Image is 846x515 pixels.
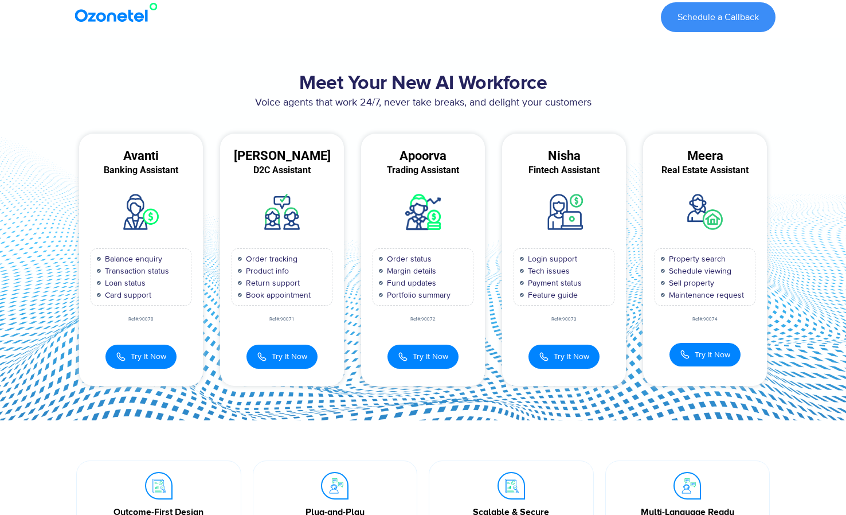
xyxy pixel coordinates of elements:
button: Try It Now [105,345,177,369]
div: D2C Assistant [220,165,344,175]
div: Ref#:90072 [361,317,485,322]
span: Fund updates [384,277,436,289]
span: Try It Now [695,349,730,361]
span: Order status [384,253,432,265]
span: Return support [243,277,300,289]
span: Transaction status [102,265,169,277]
div: Ref#:90070 [79,317,203,322]
span: Try It Now [413,350,448,362]
div: Meera [643,151,767,161]
img: Call Icon [680,349,690,360]
span: Maintenance request [666,289,744,301]
img: Call Icon [539,350,549,363]
span: Property search [666,253,726,265]
div: Nisha [502,151,626,161]
span: Card support [102,289,151,301]
div: Real Estate Assistant [643,165,767,175]
span: Portfolio summary [384,289,451,301]
p: Voice agents that work 24/7, never take breaks, and delight your customers [70,95,775,111]
div: [PERSON_NAME] [220,151,344,161]
span: Product info [243,265,289,277]
span: Margin details [384,265,436,277]
span: Schedule viewing [666,265,731,277]
div: Trading Assistant [361,165,485,175]
button: Try It Now [528,345,600,369]
span: Tech issues [525,265,570,277]
div: Apoorva [361,151,485,161]
span: Loan status [102,277,146,289]
img: Call Icon [257,350,267,363]
div: Fintech Assistant [502,165,626,175]
span: Try It Now [272,350,307,362]
span: Book appointment [243,289,311,301]
span: Feature guide [525,289,578,301]
img: Call Icon [116,350,126,363]
span: Try It Now [554,350,589,362]
a: Schedule a Callback [661,2,775,32]
div: Avanti [79,151,203,161]
span: Order tracking [243,253,297,265]
div: Ref#:90073 [502,317,626,322]
div: Banking Assistant [79,165,203,175]
span: Try It Now [131,350,166,362]
div: Ref#:90071 [220,317,344,322]
span: Balance enquiry [102,253,162,265]
span: Schedule a Callback [677,13,759,22]
span: Login support [525,253,577,265]
span: Payment status [525,277,582,289]
h2: Meet Your New AI Workforce [70,72,775,95]
button: Try It Now [246,345,318,369]
button: Try It Now [387,345,459,369]
span: Sell property [666,277,714,289]
button: Try It Now [669,343,741,366]
img: Call Icon [398,350,408,363]
div: Ref#:90074 [643,317,767,322]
